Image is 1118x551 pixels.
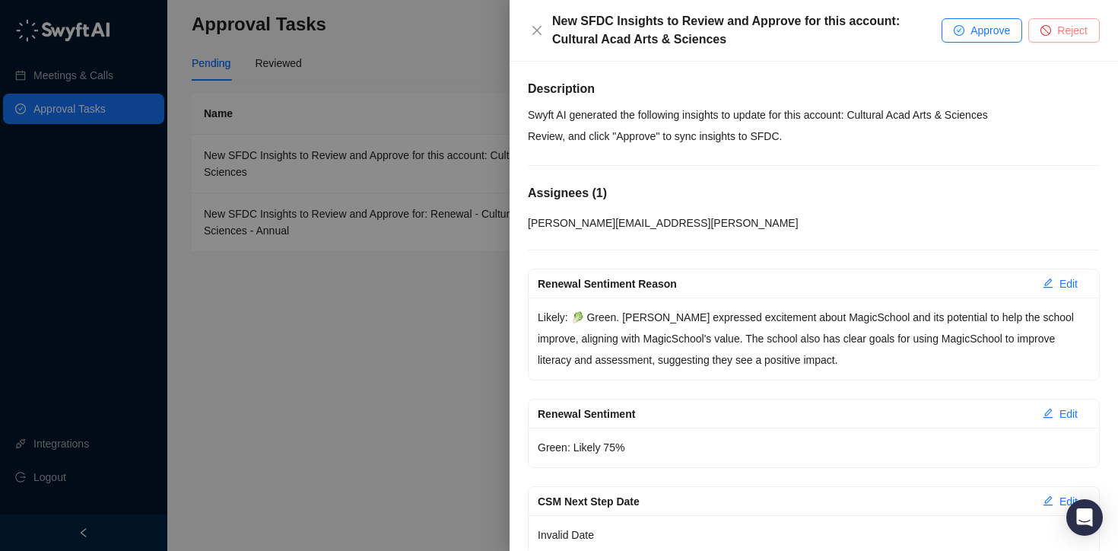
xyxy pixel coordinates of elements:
span: Edit [1059,275,1078,292]
span: stop [1040,25,1051,36]
p: Green: Likely 75% [538,437,1090,458]
span: edit [1043,278,1053,288]
p: Invalid Date [538,524,1090,546]
p: Review, and click "Approve" to sync insights to SFDC. [528,126,1100,147]
span: close [531,24,543,37]
p: Swyft AI generated the following insights to update for this account: Cultural Acad Arts & Sciences [528,104,1100,126]
div: Renewal Sentiment [538,406,1031,422]
h5: Assignees ( 1 ) [528,184,1100,202]
h5: Description [528,80,1100,98]
span: [PERSON_NAME][EMAIL_ADDRESS][PERSON_NAME] [528,217,799,229]
span: edit [1043,408,1053,419]
button: Edit [1031,489,1090,514]
span: Edit [1059,406,1078,422]
div: Open Intercom Messenger [1066,499,1103,536]
div: Renewal Sentiment Reason [538,275,1031,292]
button: Edit [1031,402,1090,426]
button: Reject [1028,18,1100,43]
p: Likely: 🥬 Green. [PERSON_NAME] expressed excitement about MagicSchool and its potential to help t... [538,307,1090,371]
span: Reject [1057,22,1088,39]
button: Edit [1031,272,1090,296]
span: edit [1043,495,1053,506]
span: Edit [1059,493,1078,510]
span: Approve [970,22,1010,39]
button: Approve [942,18,1022,43]
div: CSM Next Step Date [538,493,1031,510]
button: Close [528,21,546,40]
span: check-circle [954,25,964,36]
div: New SFDC Insights to Review and Approve for this account: Cultural Acad Arts & Sciences [552,12,942,49]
